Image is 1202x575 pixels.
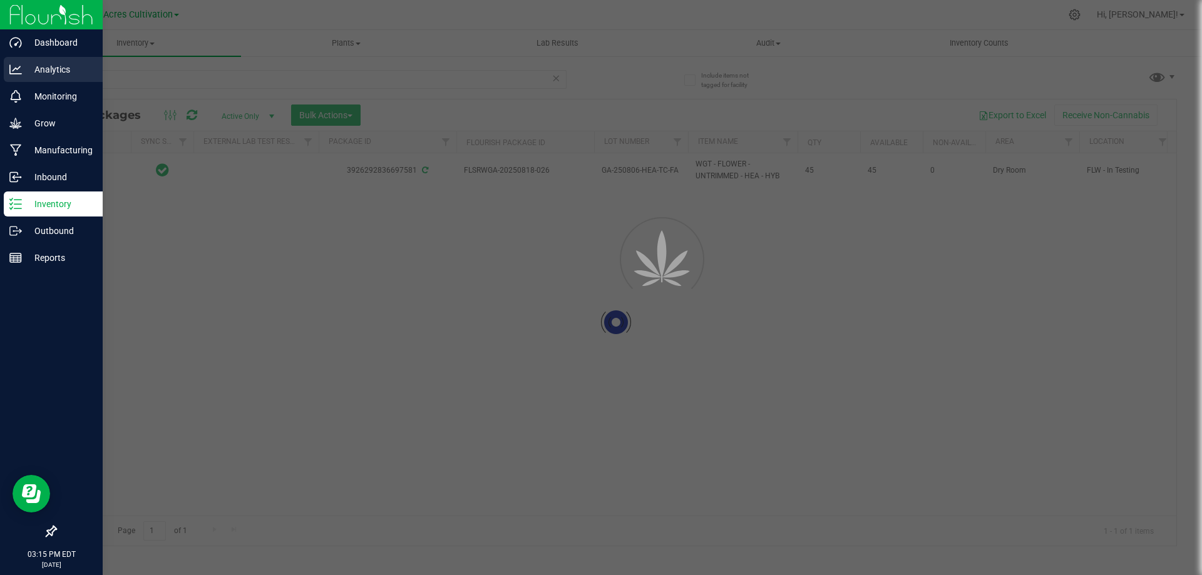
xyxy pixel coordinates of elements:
[9,144,22,156] inline-svg: Manufacturing
[22,62,97,77] p: Analytics
[22,223,97,238] p: Outbound
[9,252,22,264] inline-svg: Reports
[13,475,50,512] iframe: Resource center
[22,196,97,211] p: Inventory
[22,35,97,50] p: Dashboard
[9,36,22,49] inline-svg: Dashboard
[9,198,22,210] inline-svg: Inventory
[9,90,22,103] inline-svg: Monitoring
[6,549,97,560] p: 03:15 PM EDT
[9,117,22,130] inline-svg: Grow
[9,171,22,183] inline-svg: Inbound
[9,63,22,76] inline-svg: Analytics
[22,170,97,185] p: Inbound
[22,89,97,104] p: Monitoring
[6,560,97,569] p: [DATE]
[9,225,22,237] inline-svg: Outbound
[22,116,97,131] p: Grow
[22,143,97,158] p: Manufacturing
[22,250,97,265] p: Reports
